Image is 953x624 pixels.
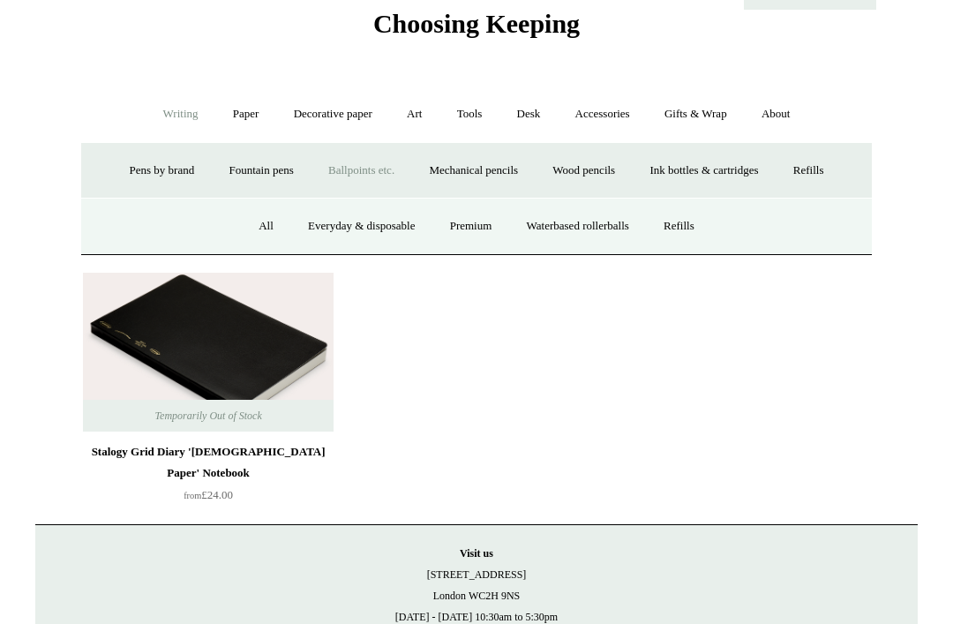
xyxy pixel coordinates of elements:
[648,203,710,250] a: Refills
[213,147,309,194] a: Fountain pens
[137,400,279,432] span: Temporarily Out of Stock
[83,273,334,432] img: Stalogy Grid Diary 'Bible Paper' Notebook
[413,147,534,194] a: Mechanical pencils
[501,91,557,138] a: Desk
[147,91,214,138] a: Writing
[278,91,388,138] a: Decorative paper
[634,147,774,194] a: Ink bottles & cartridges
[391,91,438,138] a: Art
[243,203,289,250] a: All
[460,547,493,560] strong: Visit us
[217,91,275,138] a: Paper
[434,203,508,250] a: Premium
[373,23,580,35] a: Choosing Keeping
[312,147,410,194] a: Ballpoints etc.
[184,488,233,501] span: £24.00
[511,203,645,250] a: Waterbased rollerballs
[746,91,807,138] a: About
[83,273,334,432] a: Stalogy Grid Diary 'Bible Paper' Notebook Stalogy Grid Diary 'Bible Paper' Notebook Temporarily O...
[83,441,334,514] a: Stalogy Grid Diary '[DEMOGRAPHIC_DATA] Paper' Notebook from£24.00
[441,91,499,138] a: Tools
[537,147,631,194] a: Wood pencils
[559,91,646,138] a: Accessories
[114,147,211,194] a: Pens by brand
[87,441,329,484] div: Stalogy Grid Diary '[DEMOGRAPHIC_DATA] Paper' Notebook
[649,91,743,138] a: Gifts & Wrap
[184,491,201,500] span: from
[777,147,840,194] a: Refills
[373,9,580,38] span: Choosing Keeping
[292,203,431,250] a: Everyday & disposable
